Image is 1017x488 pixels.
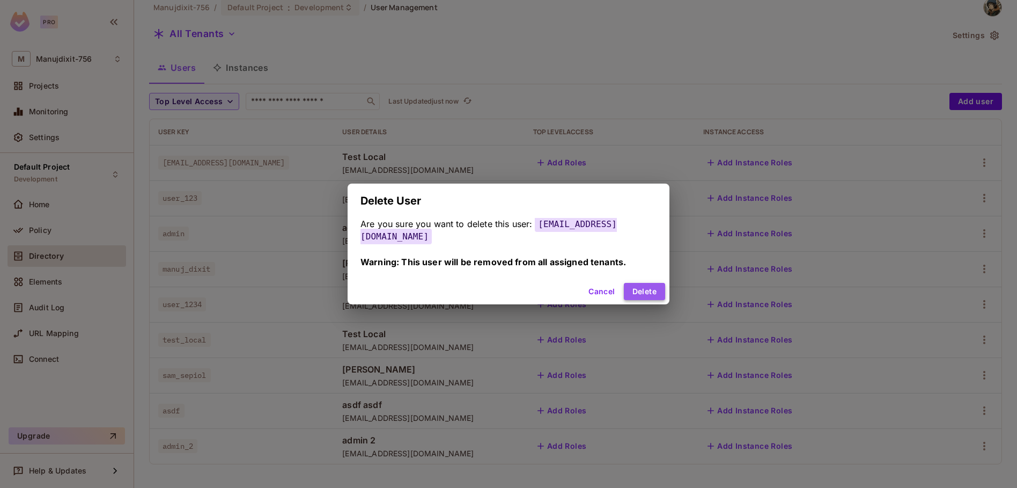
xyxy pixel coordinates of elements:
[360,218,532,229] span: Are you sure you want to delete this user:
[360,216,617,244] span: [EMAIL_ADDRESS][DOMAIN_NAME]
[584,283,619,300] button: Cancel
[624,283,665,300] button: Delete
[348,184,669,218] h2: Delete User
[360,257,626,267] span: Warning: This user will be removed from all assigned tenants.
